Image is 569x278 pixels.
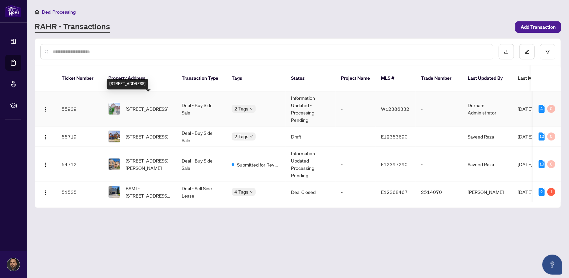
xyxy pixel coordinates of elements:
[43,107,48,112] img: Logo
[43,134,48,140] img: Logo
[518,189,532,195] span: [DATE]
[109,159,120,170] img: thumbnail-img
[56,182,103,202] td: 51535
[126,185,171,199] span: BSMT-[STREET_ADDRESS][PERSON_NAME]
[286,182,336,202] td: Deal Closed
[42,9,76,15] span: Deal Processing
[109,103,120,114] img: thumbnail-img
[540,44,555,59] button: filter
[7,258,20,271] img: Profile Icon
[416,182,462,202] td: 2514070
[416,126,462,147] td: -
[381,189,408,195] span: E12368467
[56,126,103,147] td: 55719
[416,147,462,182] td: -
[234,132,248,140] span: 2 Tags
[176,126,226,147] td: Deal - Buy Side Sale
[234,105,248,112] span: 2 Tags
[381,161,408,167] span: E12397290
[519,44,535,59] button: edit
[416,91,462,126] td: -
[515,21,561,33] button: Add Transaction
[40,187,51,197] button: Logo
[107,79,148,89] div: [STREET_ADDRESS]
[286,65,336,91] th: Status
[109,131,120,142] img: thumbnail-img
[547,188,555,196] div: 1
[286,91,336,126] td: Information Updated - Processing Pending
[250,107,253,110] span: down
[176,147,226,182] td: Deal - Buy Side Sale
[376,65,416,91] th: MLS #
[226,65,286,91] th: Tags
[416,65,462,91] th: Trade Number
[462,147,512,182] td: Saveed Raza
[462,182,512,202] td: [PERSON_NAME]
[234,188,248,196] span: 4 Tags
[518,133,532,140] span: [DATE]
[176,182,226,202] td: Deal - Sell Side Lease
[126,105,168,112] span: [STREET_ADDRESS]
[176,91,226,126] td: Deal - Buy Side Sale
[518,106,532,112] span: [DATE]
[43,162,48,168] img: Logo
[518,74,558,82] span: Last Modified Date
[381,106,409,112] span: W12386332
[109,186,120,198] img: thumbnail-img
[56,147,103,182] td: 54712
[40,103,51,114] button: Logo
[547,105,555,113] div: 0
[336,126,376,147] td: -
[525,49,529,54] span: edit
[43,190,48,195] img: Logo
[499,44,514,59] button: download
[521,22,556,32] span: Add Transaction
[5,5,21,17] img: logo
[56,65,103,91] th: Ticket Number
[40,159,51,170] button: Logo
[237,161,280,168] span: Submitted for Review
[103,65,176,91] th: Property Address
[286,126,336,147] td: Draft
[126,133,168,140] span: [STREET_ADDRESS]
[504,49,509,54] span: download
[518,161,532,167] span: [DATE]
[539,188,545,196] div: 2
[56,91,103,126] td: 55939
[286,147,336,182] td: Information Updated - Processing Pending
[547,160,555,168] div: 0
[176,65,226,91] th: Transaction Type
[545,49,550,54] span: filter
[35,21,110,33] a: RAHR - Transactions
[462,65,512,91] th: Last Updated By
[336,65,376,91] th: Project Name
[35,10,39,14] span: home
[539,105,545,113] div: 4
[126,157,171,172] span: [STREET_ADDRESS][PERSON_NAME]
[547,132,555,141] div: 0
[542,255,562,275] button: Open asap
[336,91,376,126] td: -
[539,132,545,141] div: 10
[40,131,51,142] button: Logo
[539,160,545,168] div: 10
[336,147,376,182] td: -
[462,91,512,126] td: Durham Administrator
[250,190,253,194] span: down
[250,135,253,138] span: down
[336,182,376,202] td: -
[462,126,512,147] td: Saveed Raza
[381,133,408,140] span: E12353690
